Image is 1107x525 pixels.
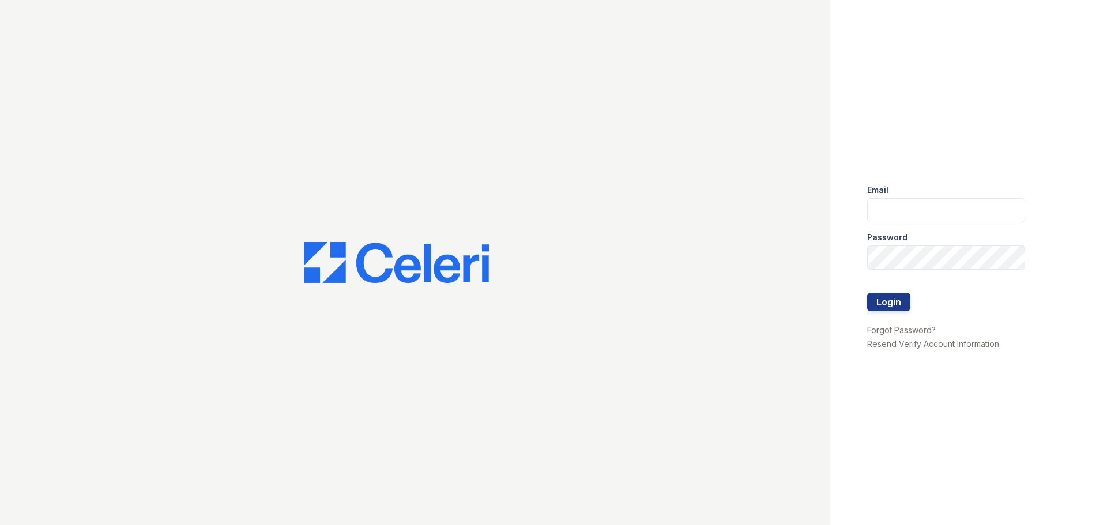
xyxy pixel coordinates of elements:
[867,232,908,243] label: Password
[867,184,888,196] label: Email
[867,325,936,335] a: Forgot Password?
[867,339,999,349] a: Resend Verify Account Information
[867,293,910,311] button: Login
[304,242,489,284] img: CE_Logo_Blue-a8612792a0a2168367f1c8372b55b34899dd931a85d93a1a3d3e32e68fde9ad4.png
